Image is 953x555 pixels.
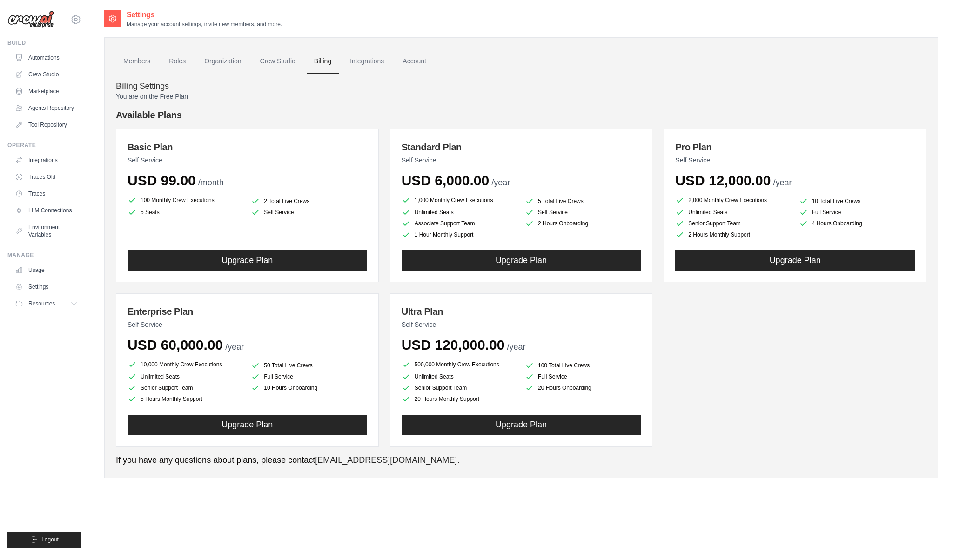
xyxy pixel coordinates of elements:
span: /year [225,342,244,352]
span: USD 6,000.00 [402,173,489,188]
li: 5 Total Live Crews [525,196,641,206]
li: 1,000 Monthly Crew Executions [402,195,517,206]
a: Agents Repository [11,101,81,115]
span: Resources [28,300,55,307]
li: Senior Support Team [675,219,791,228]
li: 50 Total Live Crews [251,361,367,370]
li: Unlimited Seats [128,372,243,381]
a: Traces Old [11,169,81,184]
a: Organization [197,49,248,74]
button: Upgrade Plan [675,250,915,271]
li: 1 Hour Monthly Support [402,230,517,239]
a: Tool Repository [11,117,81,132]
h4: Available Plans [116,108,926,122]
button: Upgrade Plan [128,250,367,271]
a: Settings [11,279,81,294]
span: /year [773,178,792,187]
li: Full Service [251,372,367,381]
a: Traces [11,186,81,201]
li: 2 Hours Monthly Support [675,230,791,239]
a: Environment Variables [11,220,81,242]
li: 2 Hours Onboarding [525,219,641,228]
a: Marketplace [11,84,81,99]
button: Upgrade Plan [402,415,641,435]
p: Self Service [128,320,367,329]
li: 10 Hours Onboarding [251,383,367,393]
li: 5 Hours Monthly Support [128,394,243,404]
h3: Standard Plan [402,141,641,154]
li: Unlimited Seats [675,208,791,217]
li: 10,000 Monthly Crew Executions [128,359,243,370]
li: Full Service [799,208,915,217]
li: 500,000 Monthly Crew Executions [402,359,517,370]
h2: Settings [127,9,282,20]
span: USD 120,000.00 [402,337,505,352]
li: 10 Total Live Crews [799,196,915,206]
span: /month [198,178,224,187]
p: Self Service [675,156,915,165]
li: 20 Hours Onboarding [525,383,641,393]
div: Manage [7,251,81,259]
li: 2 Total Live Crews [251,196,367,206]
span: USD 99.00 [128,173,196,188]
li: Full Service [525,372,641,381]
a: Usage [11,263,81,277]
div: Build [7,39,81,47]
h3: Ultra Plan [402,305,641,318]
li: 100 Monthly Crew Executions [128,195,243,206]
span: USD 60,000.00 [128,337,223,352]
li: Senior Support Team [402,383,517,393]
a: Roles [161,49,193,74]
li: Unlimited Seats [402,208,517,217]
p: You are on the Free Plan [116,92,926,101]
h3: Pro Plan [675,141,915,154]
h3: Enterprise Plan [128,305,367,318]
li: 4 Hours Onboarding [799,219,915,228]
li: 2,000 Monthly Crew Executions [675,195,791,206]
a: LLM Connections [11,203,81,218]
li: Unlimited Seats [402,372,517,381]
li: Senior Support Team [128,383,243,393]
h4: Billing Settings [116,81,926,92]
span: /year [507,342,526,352]
p: If you have any questions about plans, please contact . [116,454,926,467]
li: 5 Seats [128,208,243,217]
a: Automations [11,50,81,65]
a: Billing [307,49,339,74]
h3: Basic Plan [128,141,367,154]
p: Manage your account settings, invite new members, and more. [127,20,282,28]
li: 100 Total Live Crews [525,361,641,370]
div: Operate [7,142,81,149]
span: Logout [41,536,59,543]
button: Logout [7,532,81,548]
button: Upgrade Plan [128,415,367,435]
a: Integrations [11,153,81,168]
p: Self Service [128,156,367,165]
button: Resources [11,296,81,311]
span: /year [491,178,510,187]
p: Self Service [402,156,641,165]
li: 20 Hours Monthly Support [402,394,517,404]
button: Upgrade Plan [402,250,641,271]
li: Self Service [251,208,367,217]
a: Members [116,49,158,74]
a: [EMAIL_ADDRESS][DOMAIN_NAME] [315,455,457,465]
a: Crew Studio [11,67,81,82]
p: Self Service [402,320,641,329]
a: Account [395,49,434,74]
img: Logo [7,11,54,28]
li: Associate Support Team [402,219,517,228]
a: Crew Studio [253,49,303,74]
span: USD 12,000.00 [675,173,771,188]
a: Integrations [342,49,391,74]
li: Self Service [525,208,641,217]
